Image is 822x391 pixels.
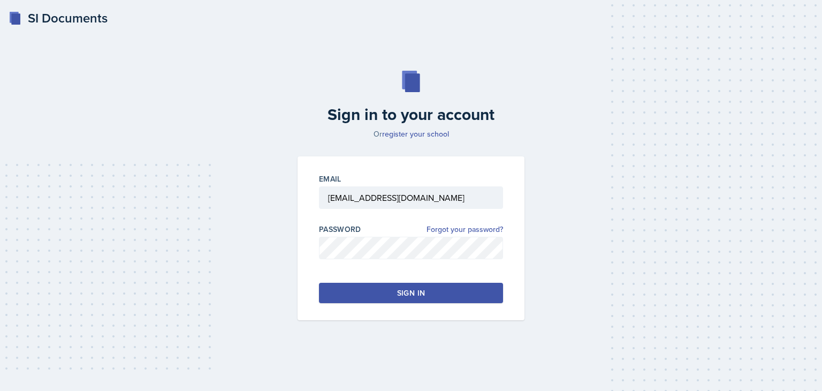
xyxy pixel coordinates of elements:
[427,224,503,235] a: Forgot your password?
[291,129,531,139] p: Or
[382,129,449,139] a: register your school
[319,283,503,303] button: Sign in
[9,9,108,28] a: SI Documents
[291,105,531,124] h2: Sign in to your account
[319,186,503,209] input: Email
[319,174,341,184] label: Email
[397,288,425,298] div: Sign in
[319,224,361,235] label: Password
